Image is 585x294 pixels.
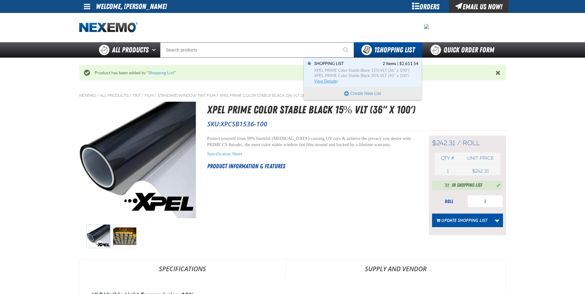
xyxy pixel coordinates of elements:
span: / [216,93,219,98]
span: / [130,93,132,98]
input: Product Quantity [468,195,503,207]
strong: 1 [374,46,377,54]
a: Specifications [80,259,285,278]
span: / [457,139,461,147]
h1: XPEL PRIME Color Stable Black 15% VLT (36" x 100') [207,102,506,118]
p: Protect yourself from 99% harmful [MEDICAL_DATA]-causing UV rays & achieve the privacy you desire... [207,136,414,148]
div: roll [432,198,466,205]
td: $242.31 [461,167,500,175]
span: / [154,93,157,98]
a: Home [79,22,138,33]
span: XPEL PRIME Color Stable Black 30% VLT (40" x 100') [314,73,418,79]
input: Search [160,42,354,58]
span: XPCSB1536-100 [220,120,267,128]
span: $242.31 [432,139,455,147]
button: Start Searching [339,42,354,58]
span: In Shopping List [452,182,482,189]
img: 0913759d47fe0bb872ce56e1ce62d35c.jpeg [424,24,429,29]
a: Tint [133,93,141,98]
span: 1 [447,168,449,174]
th: Qty # [435,153,461,164]
a: Nexemo [79,93,96,98]
div: You have 1 Shopping List. Open to view details [304,58,422,100]
button: Close the Notification [494,68,503,77]
span: 2 Items [383,61,396,67]
p: SKU: [207,120,506,128]
span: / [97,93,99,98]
span: View Details [314,79,339,84]
a: Shopping List contains 2 items. Total cost is $2,611.54. Click to see all items, discounts, taxes... [313,61,418,84]
a: XPEL PRIME Color Stable Black 15% VLT (36" x 100') [220,93,320,98]
nav: Breadcrumbs [79,93,506,98]
a: Specification Sheet [207,151,242,156]
a: Shopping List [148,70,174,75]
button: Create New List. Opens a popup [304,87,421,100]
span: roll [463,139,480,147]
a: Supply and Vendor [286,259,506,278]
span: All Products [112,44,149,55]
button: Manage current product in the Shopping List [492,181,502,189]
span: XPEL PRIME Color Stable Black 15% VLT (36" x 100') [314,68,418,73]
span: Shopping List [374,46,415,54]
button: Update Shopping List [432,214,492,227]
span: $2,611.54 [399,61,418,67]
img: Nexemo logo [79,22,138,33]
span: | [397,61,398,66]
a: Standard Window Tint Film [158,93,216,98]
button: Open All Products pages [150,42,160,58]
a: Film [145,93,154,98]
img: XPEL PRIME Color Stable Black 15% VLT (36" x 100') [113,224,137,248]
button: You have 1 Shopping List. Open to view details [354,42,422,58]
span: / [142,93,144,98]
a: All Products [100,93,129,98]
th: Unit price [461,153,500,164]
h2: Product Information & Features [207,161,414,171]
img: XPEL PRIME Color Stable Black 15% VLT (36" x 100') [87,224,110,248]
a: More Actions [491,214,503,227]
span: Shopping List [314,61,344,67]
a: Quick Order Form [422,42,506,58]
div: Product has been added to " " [90,70,496,76]
img: XPEL PRIME Color Stable Black 15% VLT (36" x 100') [80,102,196,218]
